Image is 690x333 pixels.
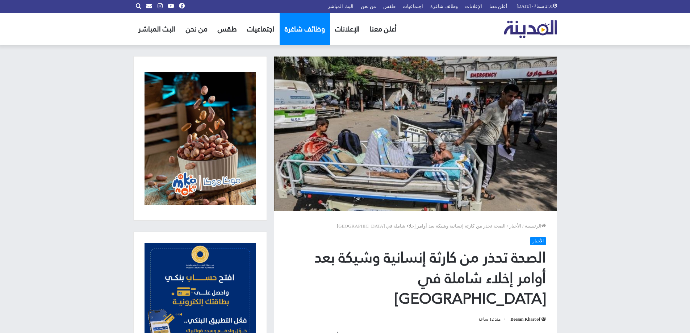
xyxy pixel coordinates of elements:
[525,223,546,229] a: الرئيسية
[285,247,546,309] h1: الصحة تحذر من كارثة إنسانية وشيكة بعد أوامر إخلاء شاملة في [GEOGRAPHIC_DATA]
[507,223,508,229] em: /
[504,20,557,38] img: تلفزيون المدينة
[478,315,506,324] span: منذ 12 ساعة
[337,223,506,229] span: الصحة تحذر من كارثة إنسانية وشيكة بعد أوامر إخلاء شاملة في [GEOGRAPHIC_DATA]
[242,13,280,45] a: اجتماعيات
[280,13,330,45] a: وظائف شاغرة
[330,13,365,45] a: الإعلانات
[213,13,242,45] a: طقس
[365,13,402,45] a: أعلن معنا
[509,223,521,229] a: الأخبار
[133,13,181,45] a: البث المباشر
[530,237,546,245] a: الأخبار
[510,317,545,322] a: Beesan Kharoof
[522,223,524,229] em: /
[181,13,213,45] a: من نحن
